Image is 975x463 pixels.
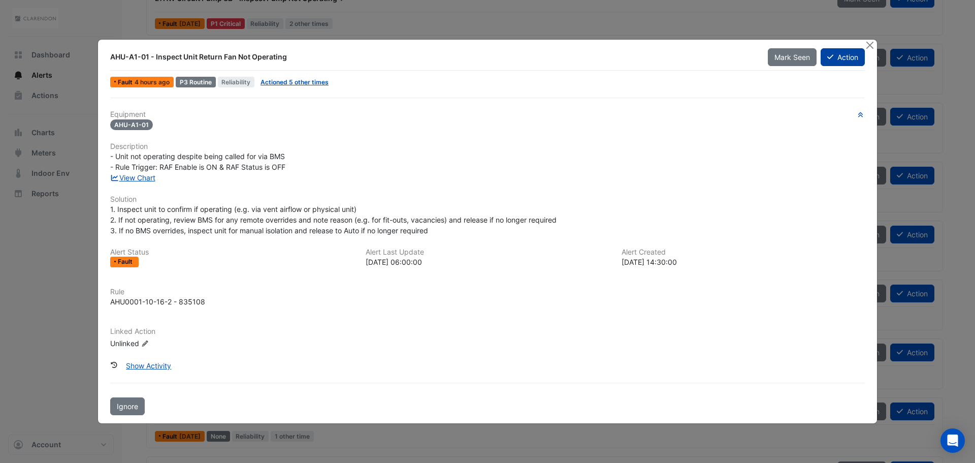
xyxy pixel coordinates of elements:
[141,339,149,347] fa-icon: Edit Linked Action
[366,257,609,267] div: [DATE] 06:00:00
[110,110,865,119] h6: Equipment
[110,119,153,130] span: AHU-A1-01
[110,195,865,204] h6: Solution
[110,152,285,171] span: - Unit not operating despite being called for via BMS - Rule Trigger: RAF Enable is ON & RAF Stat...
[110,327,865,336] h6: Linked Action
[110,248,353,257] h6: Alert Status
[118,259,135,265] span: Fault
[118,79,135,85] span: Fault
[117,402,138,411] span: Ignore
[110,142,865,151] h6: Description
[261,78,329,86] a: Actioned 5 other times
[110,173,155,182] a: View Chart
[110,296,205,307] div: AHU0001-10-16-2 - 835108
[135,78,170,86] span: Fri 22-Aug-2025 06:00 IST
[176,77,216,87] div: P3 Routine
[366,248,609,257] h6: Alert Last Update
[110,205,557,235] span: 1. Inspect unit to confirm if operating (e.g. via vent airflow or physical unit) 2. If not operat...
[110,52,756,62] div: AHU-A1-01 - Inspect Unit Return Fan Not Operating
[119,357,178,375] button: Show Activity
[622,248,865,257] h6: Alert Created
[110,337,232,348] div: Unlinked
[768,48,817,66] button: Mark Seen
[821,48,865,66] button: Action
[110,397,145,415] button: Ignore
[110,288,865,296] h6: Rule
[774,53,810,61] span: Mark Seen
[864,40,875,50] button: Close
[940,428,965,453] div: Open Intercom Messenger
[218,77,255,87] span: Reliability
[622,257,865,267] div: [DATE] 14:30:00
